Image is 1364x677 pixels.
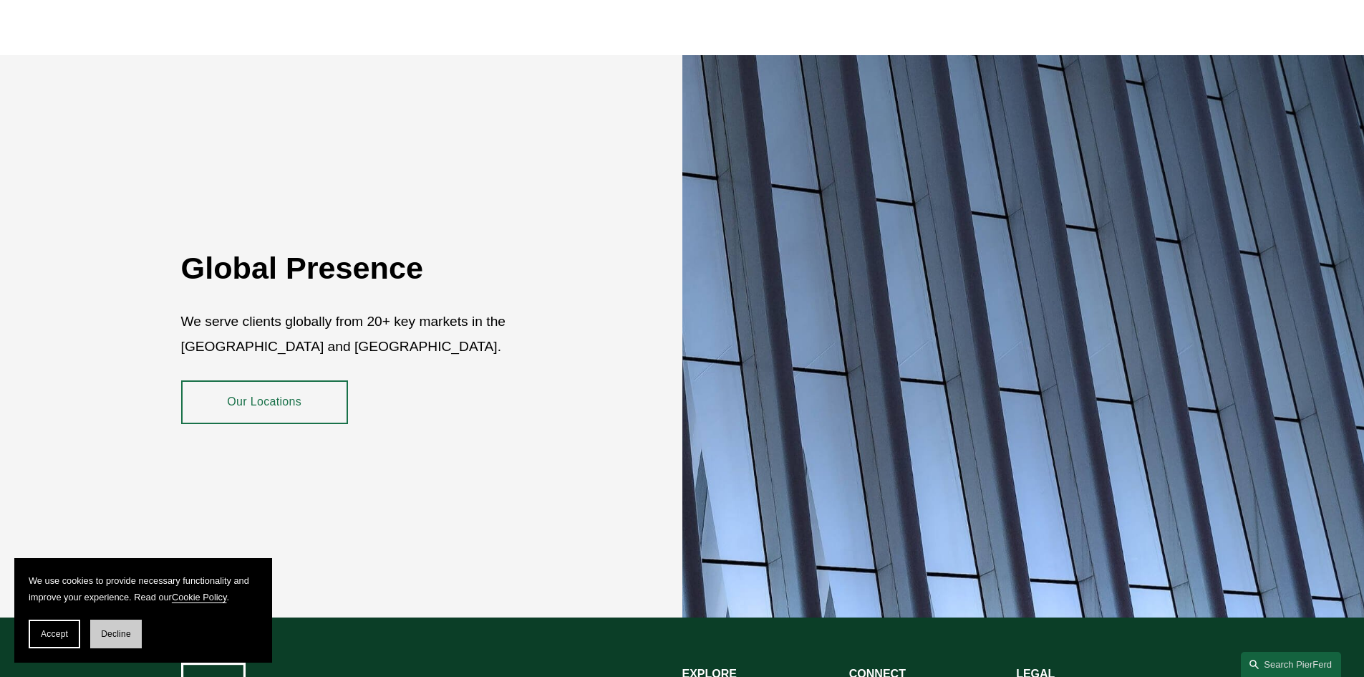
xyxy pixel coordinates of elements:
[101,629,131,639] span: Decline
[181,309,599,359] p: We serve clients globally from 20+ key markets in the [GEOGRAPHIC_DATA] and [GEOGRAPHIC_DATA].
[14,558,272,663] section: Cookie banner
[1241,652,1341,677] a: Search this site
[181,380,348,423] a: Our Locations
[172,592,227,602] a: Cookie Policy
[29,620,80,648] button: Accept
[29,572,258,605] p: We use cookies to provide necessary functionality and improve your experience. Read our .
[41,629,68,639] span: Accept
[181,249,599,287] h2: Global Presence
[90,620,142,648] button: Decline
